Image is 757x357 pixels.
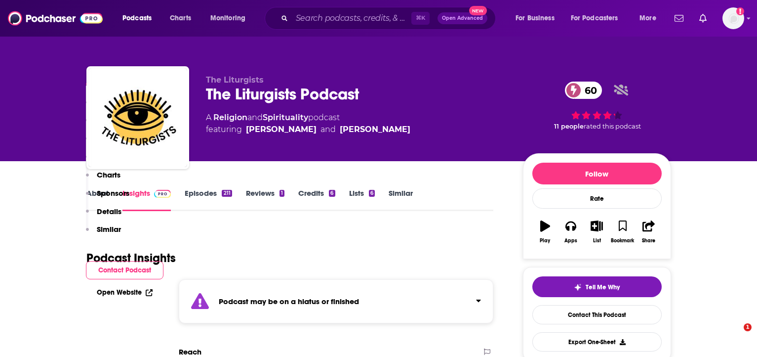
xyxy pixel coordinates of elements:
span: Podcasts [122,11,152,25]
div: 211 [222,190,232,197]
a: Charts [163,10,197,26]
button: open menu [203,10,258,26]
div: Apps [564,238,577,244]
a: Show notifications dropdown [671,10,687,27]
a: Episodes211 [185,188,232,211]
section: Click to expand status details [179,279,494,323]
button: open menu [509,10,567,26]
p: Similar [97,224,121,234]
button: Share [636,214,661,250]
button: Apps [558,214,584,250]
button: Export One-Sheet [532,332,662,352]
button: open menu [116,10,164,26]
a: Lists6 [349,188,375,211]
span: Logged in as pstanton [722,7,744,29]
span: More [639,11,656,25]
span: featuring [206,124,410,135]
span: Monitoring [210,11,245,25]
input: Search podcasts, credits, & more... [292,10,411,26]
button: Follow [532,163,662,184]
span: For Business [516,11,555,25]
div: Search podcasts, credits, & more... [274,7,505,30]
h2: Reach [179,347,201,357]
span: 11 people [554,123,584,130]
button: List [584,214,609,250]
button: Similar [86,224,121,243]
div: 6 [369,190,375,197]
img: User Profile [722,7,744,29]
img: tell me why sparkle [574,283,582,291]
a: Michael Gungor [340,124,410,135]
button: open menu [633,10,669,26]
strong: Podcast may be on a hiatus or finished [219,297,359,306]
a: Open Website [97,288,153,297]
a: Religion [213,113,247,122]
a: Similar [389,188,413,211]
div: Bookmark [611,238,634,244]
div: 1 [279,190,284,197]
span: Charts [170,11,191,25]
button: Sponsors [86,188,129,207]
button: Play [532,214,558,250]
span: 60 [575,82,602,99]
a: Contact This Podcast [532,305,662,324]
span: The Liturgists [206,75,264,85]
button: Show profile menu [722,7,744,29]
span: and [247,113,263,122]
iframe: Intercom live chat [723,323,747,347]
a: 60 [565,82,602,99]
span: Open Advanced [442,16,483,21]
span: and [320,124,336,135]
div: List [593,238,601,244]
span: ⌘ K [411,12,430,25]
button: open menu [564,10,633,26]
a: Credits6 [298,188,335,211]
span: New [469,6,487,15]
p: Details [97,207,121,216]
div: Rate [532,188,662,209]
span: rated this podcast [584,123,641,130]
button: tell me why sparkleTell Me Why [532,276,662,297]
button: Open AdvancedNew [438,12,487,24]
img: The Liturgists Podcast [88,68,187,167]
span: 1 [744,323,752,331]
span: Tell Me Why [586,283,620,291]
a: Show notifications dropdown [695,10,711,27]
img: Podchaser - Follow, Share and Rate Podcasts [8,9,103,28]
a: Spirituality [263,113,308,122]
div: 60 11 peoplerated this podcast [523,75,671,136]
div: A podcast [206,112,410,135]
svg: Add a profile image [736,7,744,15]
button: Bookmark [610,214,636,250]
button: Details [86,207,121,225]
div: 6 [329,190,335,197]
div: Play [540,238,550,244]
span: For Podcasters [571,11,618,25]
div: Share [642,238,655,244]
a: Reviews1 [246,188,284,211]
p: Sponsors [97,188,129,198]
a: Mike McHargue [246,124,317,135]
button: Contact Podcast [86,261,163,279]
